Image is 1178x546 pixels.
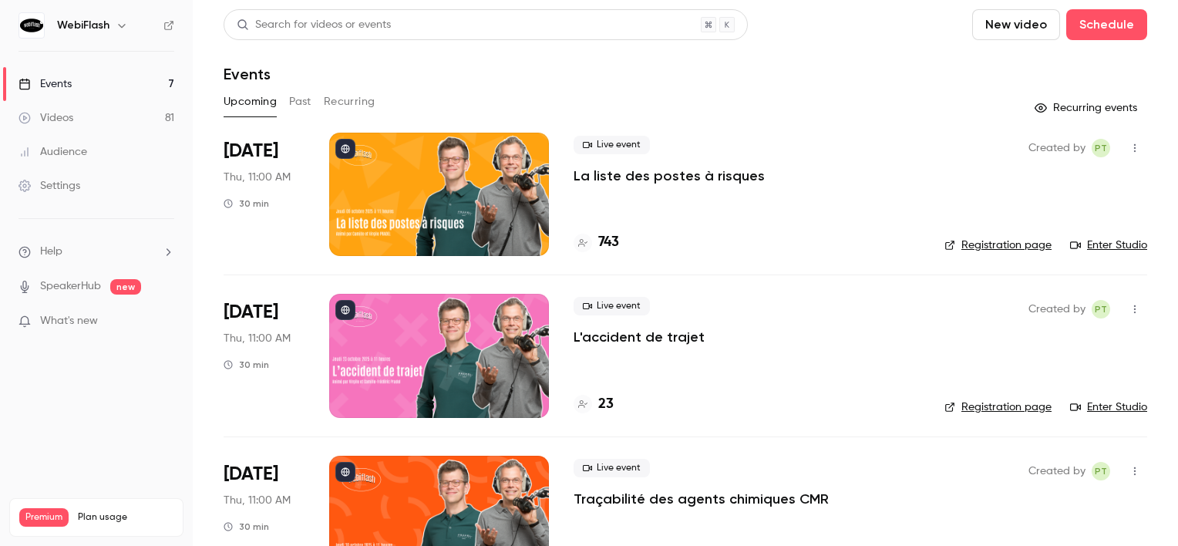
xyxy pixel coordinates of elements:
[574,232,619,253] a: 743
[574,394,614,415] a: 23
[1095,139,1107,157] span: PT
[57,18,109,33] h6: WebiFlash
[598,394,614,415] h4: 23
[110,279,141,295] span: new
[944,399,1052,415] a: Registration page
[224,197,269,210] div: 30 min
[1070,399,1147,415] a: Enter Studio
[574,328,705,346] a: L'accident de trajet
[1092,300,1110,318] span: Pauline TERRIEN
[19,13,44,38] img: WebiFlash
[944,238,1052,253] a: Registration page
[1028,139,1085,157] span: Created by
[224,65,271,83] h1: Events
[19,244,174,260] li: help-dropdown-opener
[574,297,650,315] span: Live event
[1070,238,1147,253] a: Enter Studio
[1095,300,1107,318] span: PT
[972,9,1060,40] button: New video
[19,144,87,160] div: Audience
[224,521,269,533] div: 30 min
[1028,96,1147,120] button: Recurring events
[1028,300,1085,318] span: Created by
[40,278,101,295] a: SpeakerHub
[40,244,62,260] span: Help
[574,167,765,185] a: La liste des postes à risques
[224,331,291,346] span: Thu, 11:00 AM
[289,89,311,114] button: Past
[19,76,72,92] div: Events
[19,110,73,126] div: Videos
[574,136,650,154] span: Live event
[19,178,80,194] div: Settings
[1066,9,1147,40] button: Schedule
[237,17,391,33] div: Search for videos or events
[19,508,69,527] span: Premium
[224,300,278,325] span: [DATE]
[1095,462,1107,480] span: PT
[224,493,291,508] span: Thu, 11:00 AM
[224,133,305,256] div: Oct 9 Thu, 11:00 AM (Europe/Paris)
[574,490,829,508] a: Traçabilité des agents chimiques CMR
[224,89,277,114] button: Upcoming
[324,89,375,114] button: Recurring
[40,313,98,329] span: What's new
[598,232,619,253] h4: 743
[224,139,278,163] span: [DATE]
[1092,462,1110,480] span: Pauline TERRIEN
[1092,139,1110,157] span: Pauline TERRIEN
[224,462,278,487] span: [DATE]
[224,170,291,185] span: Thu, 11:00 AM
[156,315,174,329] iframe: Noticeable Trigger
[224,359,269,371] div: 30 min
[1028,462,1085,480] span: Created by
[78,511,173,524] span: Plan usage
[574,459,650,477] span: Live event
[224,294,305,417] div: Oct 23 Thu, 11:00 AM (Europe/Paris)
